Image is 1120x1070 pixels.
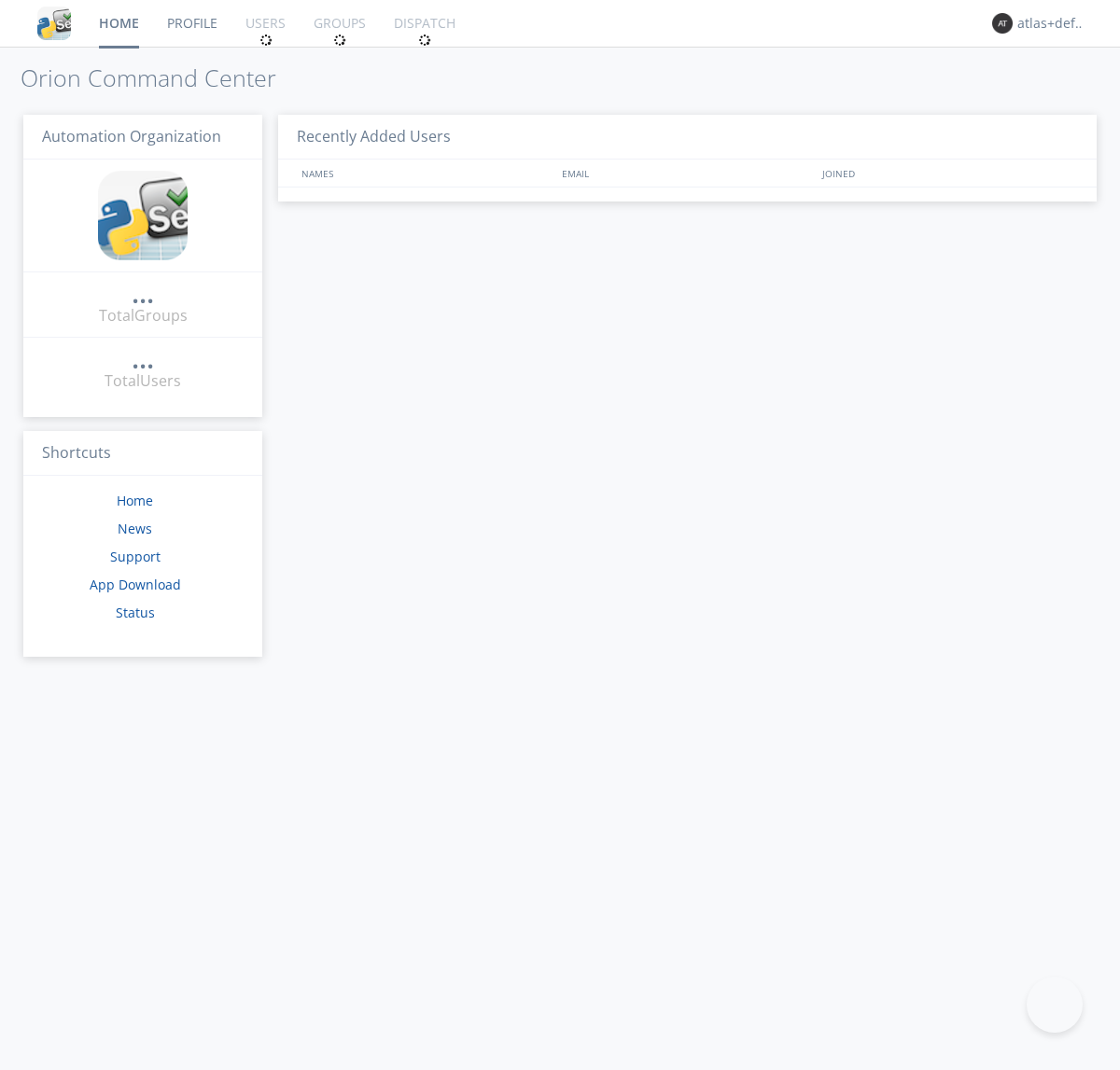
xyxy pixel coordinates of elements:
a: Support [110,548,161,565]
a: News [118,520,152,537]
a: ... [132,349,154,370]
h3: Recently Added Users [278,115,1097,160]
iframe: Toggle Customer Support [1027,977,1083,1033]
div: Total Groups [99,305,188,327]
img: spin.svg [259,34,273,47]
a: App Download [90,576,181,593]
div: ... [132,349,154,368]
img: cddb5a64eb264b2086981ab96f4c1ba7 [37,7,71,40]
span: Automation Organization [42,126,221,146]
img: spin.svg [333,34,346,47]
img: 373638.png [992,13,1013,34]
a: ... [132,284,154,305]
img: spin.svg [418,34,431,47]
div: JOINED [818,160,1079,187]
a: Home [117,492,153,509]
div: EMAIL [557,160,818,187]
div: atlas+default+group [1017,14,1087,33]
div: Total Users [105,370,181,392]
a: Status [116,604,155,621]
img: cddb5a64eb264b2086981ab96f4c1ba7 [98,171,188,260]
div: ... [132,284,154,302]
div: NAMES [297,160,553,187]
h3: Shortcuts [23,431,262,477]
